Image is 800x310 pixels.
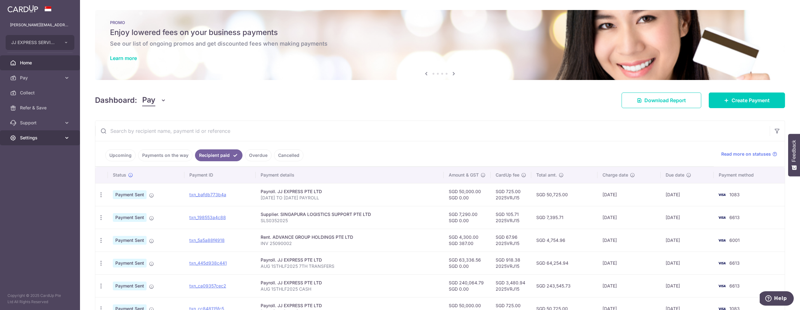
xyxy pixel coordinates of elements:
span: 1083 [729,192,740,197]
p: PROMO [110,20,770,25]
a: Learn more [110,55,137,61]
a: Create Payment [709,92,785,108]
span: Collect [20,90,61,96]
span: Refer & Save [20,105,61,111]
a: Read more on statuses [721,151,777,157]
span: JJ EXPRESS SERVICES [11,39,57,46]
td: SGD 4,300.00 SGD 387.00 [444,229,491,252]
td: SGD 50,000.00 SGD 0.00 [444,183,491,206]
th: Payment method [714,167,785,183]
td: [DATE] [661,252,714,274]
p: INV 25090002 [261,240,439,247]
td: [DATE] [597,252,661,274]
td: SGD 63,336.56 SGD 0.00 [444,252,491,274]
td: SGD 7,395.71 [531,206,597,229]
td: SGD 50,725.00 [531,183,597,206]
td: SGD 67.96 2025VRJ15 [491,229,531,252]
td: [DATE] [661,206,714,229]
span: Create Payment [732,97,770,104]
h5: Enjoy lowered fees on your business payments [110,27,770,37]
span: Payment Sent [113,282,147,290]
th: Payment ID [184,167,256,183]
th: Payment details [256,167,444,183]
a: txn_445d938c441 [189,260,227,266]
td: SGD 725.00 2025VRJ15 [491,183,531,206]
span: Payment Sent [113,236,147,245]
td: SGD 243,545.73 [531,274,597,297]
p: AUG 1STHLF2025 CASH [261,286,439,292]
span: Total amt. [536,172,557,178]
a: txn_5a5a88f4918 [189,237,225,243]
h4: Dashboard: [95,95,137,106]
span: Feedback [791,140,797,162]
span: Settings [20,135,61,141]
a: Overdue [245,149,272,161]
span: Amount & GST [449,172,479,178]
td: SGD 240,064.79 SGD 0.00 [444,274,491,297]
img: CardUp [7,5,38,12]
a: Recipient paid [195,149,242,161]
span: Payment Sent [113,259,147,267]
td: [DATE] [597,206,661,229]
td: [DATE] [597,229,661,252]
td: SGD 105.71 2025VRJ15 [491,206,531,229]
span: Download Report [644,97,686,104]
div: Rent. ADVANCE GROUP HOLDINGS PTE LTD [261,234,439,240]
div: Payroll. JJ EXPRESS PTE LTD [261,188,439,195]
div: Payroll. JJ EXPRESS PTE LTD [261,257,439,263]
td: SGD 7,290.00 SGD 0.00 [444,206,491,229]
span: CardUp fee [496,172,519,178]
p: [PERSON_NAME][EMAIL_ADDRESS][DOMAIN_NAME] [10,22,70,28]
img: Latest Promos Banner [95,10,785,80]
iframe: Opens a widget where you can find more information [760,291,794,307]
img: Bank Card [716,191,728,198]
input: Search by recipient name, payment id or reference [95,121,770,141]
p: [DATE] TO [DATE] PAYROLL [261,195,439,201]
span: Payment Sent [113,190,147,199]
button: Pay [142,94,166,106]
td: [DATE] [597,183,661,206]
img: Bank Card [716,259,728,267]
div: Payroll. JJ EXPRESS PTE LTD [261,280,439,286]
div: Supplier. SINGAPURA LOGISTICS SUPPORT PTE LTD [261,211,439,217]
a: Cancelled [274,149,303,161]
td: [DATE] [661,183,714,206]
p: SLS0352025 [261,217,439,224]
a: txn_ca09357cec2 [189,283,226,288]
img: Bank Card [716,214,728,221]
a: Payments on the way [138,149,192,161]
span: Pay [142,94,155,106]
td: [DATE] [597,274,661,297]
h6: See our list of ongoing promos and get discounted fees when making payments [110,40,770,47]
span: Status [113,172,126,178]
td: SGD 3,480.94 2025VRJ15 [491,274,531,297]
a: Download Report [622,92,701,108]
span: 6613 [729,215,740,220]
a: txn_198553a4c88 [189,215,226,220]
a: txn_bafdb773b4a [189,192,226,197]
span: Home [20,60,61,66]
div: Payroll. JJ EXPRESS PTE LTD [261,302,439,309]
span: Support [20,120,61,126]
img: Bank Card [716,282,728,290]
img: Bank Card [716,237,728,244]
td: SGD 64,254.94 [531,252,597,274]
td: SGD 4,754.96 [531,229,597,252]
span: Due date [666,172,684,178]
span: 6613 [729,283,740,288]
span: Pay [20,75,61,81]
td: [DATE] [661,229,714,252]
button: Feedback - Show survey [788,134,800,176]
td: [DATE] [661,274,714,297]
span: 6613 [729,260,740,266]
p: AUG 1STHLF2025 7TH TRANSFERS [261,263,439,269]
span: 6001 [729,237,740,243]
span: Payment Sent [113,213,147,222]
span: Read more on statuses [721,151,771,157]
td: SGD 918.38 2025VRJ15 [491,252,531,274]
a: Upcoming [105,149,136,161]
button: JJ EXPRESS SERVICES [6,35,74,50]
span: Charge date [602,172,628,178]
